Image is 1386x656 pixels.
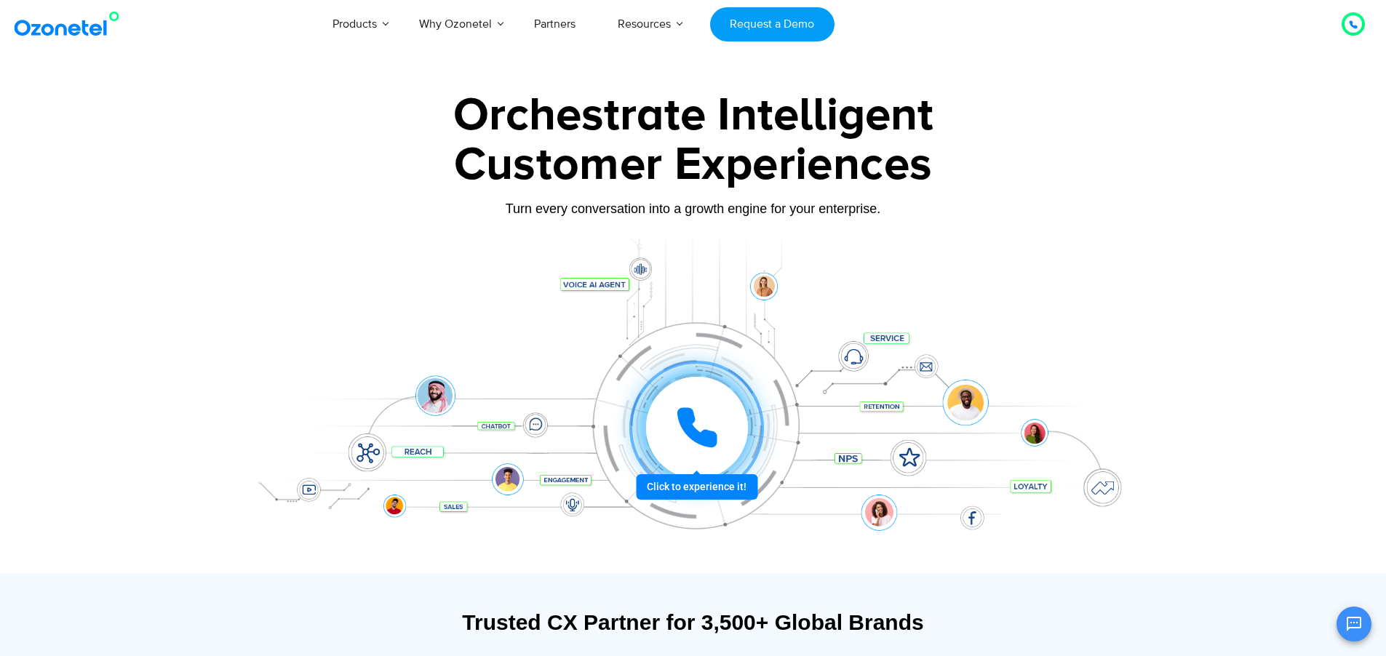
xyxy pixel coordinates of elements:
[239,92,1148,139] div: Orchestrate Intelligent
[710,7,835,41] a: Request a Demo
[239,201,1148,217] div: Turn every conversation into a growth engine for your enterprise.
[239,130,1148,200] div: Customer Experiences
[1337,607,1371,641] button: Open chat
[246,609,1141,635] div: Trusted CX Partner for 3,500+ Global Brands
